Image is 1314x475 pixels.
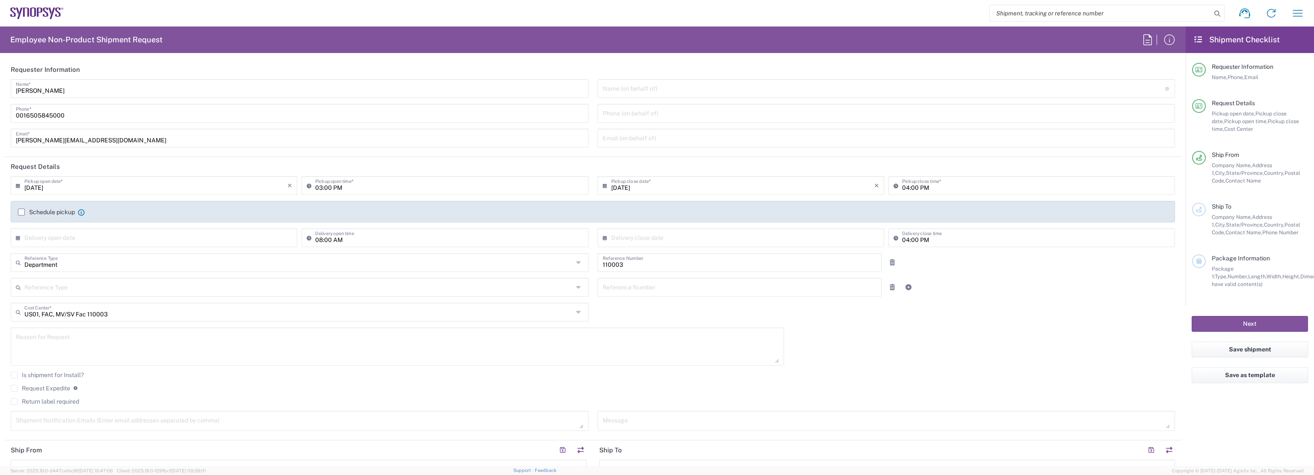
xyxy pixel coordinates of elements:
h2: Ship To [599,446,622,454]
span: Cost Center [1224,126,1253,132]
span: Company Name, [1212,162,1252,168]
h2: Shipment Checklist [1193,35,1280,45]
span: Request Details [1212,100,1255,106]
span: Ship To [1212,203,1231,210]
span: Copyright © [DATE]-[DATE] Agistix Inc., All Rights Reserved [1172,467,1304,475]
span: Number, [1228,273,1248,280]
span: Phone Number [1262,229,1299,236]
a: Remove Reference [886,281,898,293]
span: Ship From [1212,151,1239,158]
span: Pickup open time, [1224,118,1268,124]
span: Pickup open date, [1212,110,1255,117]
i: × [874,179,879,192]
span: Phone, [1228,74,1244,80]
span: Contact Name, [1225,229,1262,236]
button: Save as template [1192,367,1308,383]
label: Is shipment for Install? [11,372,84,378]
span: Width, [1267,273,1282,280]
button: Save shipment [1192,342,1308,357]
h2: Ship From [11,446,42,454]
span: Server: 2025.19.0-d447cefac8f [10,468,113,473]
span: City, [1215,170,1226,176]
span: Company Name, [1212,214,1252,220]
span: City, [1215,221,1226,228]
h2: Requester Information [11,65,80,74]
a: Add Reference [903,281,914,293]
span: Contact Name [1225,177,1261,184]
a: Feedback [535,468,556,473]
span: Length, [1248,273,1267,280]
span: Email [1244,74,1258,80]
span: [DATE] 09:39:01 [171,468,206,473]
h2: Employee Non-Product Shipment Request [10,35,163,45]
span: Package 1: [1212,266,1234,280]
button: Next [1192,316,1308,332]
span: Height, [1282,273,1300,280]
a: Support [513,468,535,473]
span: State/Province, [1226,170,1264,176]
input: Shipment, tracking or reference number [990,5,1211,21]
span: Type, [1215,273,1228,280]
span: Name, [1212,74,1228,80]
span: Client: 2025.19.0-129fbcf [117,468,206,473]
span: Requester Information [1212,63,1273,70]
span: Package Information [1212,255,1270,262]
span: Country, [1264,221,1284,228]
i: × [287,179,292,192]
h2: Request Details [11,162,60,171]
a: Remove Reference [886,257,898,268]
label: Request Expedite [11,385,70,392]
span: State/Province, [1226,221,1264,228]
span: [DATE] 10:47:06 [78,468,113,473]
label: Schedule pickup [18,209,75,215]
label: Return label required [11,398,79,405]
span: Country, [1264,170,1284,176]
